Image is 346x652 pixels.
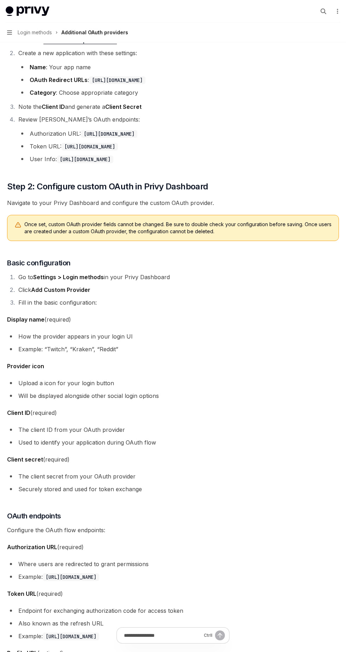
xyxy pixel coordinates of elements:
li: The client secret from your OAuth provider [7,471,339,481]
li: Click [16,285,339,295]
li: Example: [7,572,339,582]
span: Configure the OAuth flow endpoints: [7,525,339,535]
strong: Authorization URL [7,544,57,551]
strong: Settings > Login methods [33,274,104,281]
svg: Warning [14,222,22,229]
code: [URL][DOMAIN_NAME] [61,143,118,151]
li: Endpoint for exchanging authorization code for access token [7,606,339,616]
img: light logo [6,6,49,16]
li: Note the and generate a [16,102,339,112]
strong: Provider icon [7,363,44,370]
span: Once set, custom OAuth provider fields cannot be changed. Be sure to double check your configurat... [24,221,332,235]
div: Additional OAuth providers [61,28,128,37]
li: : Your app name [18,62,339,72]
li: : [18,75,339,85]
span: Login methods [18,28,52,37]
li: Will be displayed alongside other social login options [7,391,339,401]
strong: Token URL [7,590,36,597]
li: Fill in the basic configuration: [16,298,339,307]
strong: Display name [7,316,44,323]
span: (required) [7,408,339,418]
strong: Client secret [7,456,43,463]
span: (required) [7,589,339,599]
li: Go to in your Privy Dashboard [16,272,339,282]
strong: Category [30,89,56,96]
li: : Choose appropriate category [18,88,339,98]
span: OAuth endpoints [7,511,61,521]
strong: Name [30,64,46,71]
li: Token URL: [18,141,339,151]
code: [URL][DOMAIN_NAME] [81,130,137,138]
span: (required) [7,454,339,464]
li: Securely stored and used for token exchange [7,484,339,494]
button: Open search [318,6,329,17]
strong: Client Secret [105,103,142,110]
li: Where users are redirected to grant permissions [7,559,339,569]
span: (required) [7,542,339,552]
button: More actions [333,6,340,16]
span: Step 2: Configure custom OAuth in Privy Dashboard [7,181,208,192]
li: Create a new application with these settings: [16,48,339,98]
strong: OAuth Redirect URLs [30,76,88,83]
li: Upload a icon for your login button [7,378,339,388]
strong: Client ID [7,409,30,416]
code: [URL][DOMAIN_NAME] [57,155,113,163]
li: Example: “Twitch”, “Kraken”, “Reddit” [7,344,339,354]
strong: Add Custom Provider [31,286,90,293]
li: Authorization URL: [18,129,339,139]
strong: Client ID [42,103,65,110]
input: Ask a question... [124,628,201,643]
li: The client ID from your OAuth provider [7,425,339,435]
span: Navigate to your Privy Dashboard and configure the custom OAuth provider. [7,198,339,208]
code: [URL][DOMAIN_NAME] [43,573,99,581]
code: [URL][DOMAIN_NAME] [89,76,145,84]
span: Basic configuration [7,258,71,268]
button: Send message [215,630,225,640]
li: Used to identify your application during OAuth flow [7,437,339,447]
li: How the provider appears in your login UI [7,331,339,341]
li: Review [PERSON_NAME]’s OAuth endpoints: [16,114,339,164]
li: Also known as the refresh URL [7,618,339,628]
span: (required) [7,315,339,324]
li: User Info: [18,154,339,164]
